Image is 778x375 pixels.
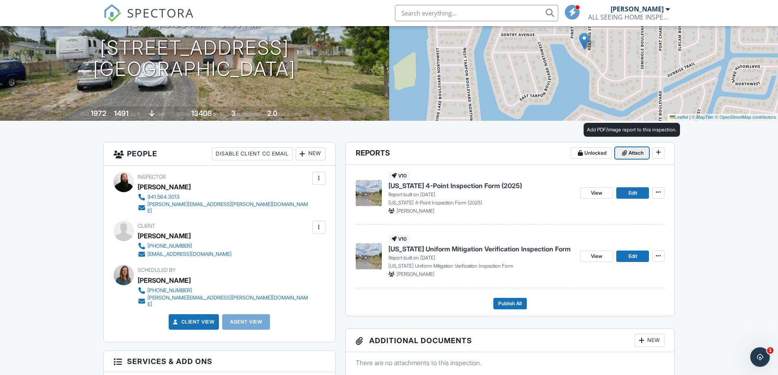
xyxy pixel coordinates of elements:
[80,111,89,117] span: Built
[104,142,335,166] h3: People
[138,181,191,193] div: [PERSON_NAME]
[138,223,155,229] span: Client
[129,18,261,29] h3: [DATE] 9:00 am - 10:30 am
[103,11,194,28] a: SPECTORA
[767,347,774,354] span: 1
[279,111,302,117] span: bathrooms
[212,147,292,160] div: Disable Client CC Email
[147,243,192,249] div: [PHONE_NUMBER]
[611,5,664,13] div: [PERSON_NAME]
[689,115,691,120] span: |
[93,37,296,80] h1: [STREET_ADDRESS] [GEOGRAPHIC_DATA]
[750,347,770,367] iframe: Intercom live chat
[172,318,215,326] a: Client View
[138,267,176,273] span: Scheduled By
[127,4,194,21] span: SPECTORA
[114,109,129,118] div: 1491
[635,334,664,347] div: New
[138,174,166,180] span: Inspector
[579,33,589,49] img: Marker
[138,242,232,250] a: [PHONE_NUMBER]
[138,250,232,258] a: [EMAIL_ADDRESS][DOMAIN_NAME]
[237,111,259,117] span: bedrooms
[138,295,310,308] a: [PERSON_NAME][EMAIL_ADDRESS][PERSON_NAME][DOMAIN_NAME]
[147,194,180,200] div: 941.564.3013
[267,109,277,118] div: 2.0
[104,351,335,372] h3: Services & Add ons
[588,13,670,21] div: ALL SEEING HOME INSPECTION
[138,286,310,295] a: [PHONE_NUMBER]
[715,115,776,120] a: © OpenStreetMap contributors
[138,230,191,242] div: [PERSON_NAME]
[138,274,191,286] div: [PERSON_NAME]
[346,329,675,352] h3: Additional Documents
[231,109,236,118] div: 3
[395,5,558,21] input: Search everything...
[103,4,121,22] img: The Best Home Inspection Software - Spectora
[296,147,325,160] div: New
[147,251,232,257] div: [EMAIL_ADDRESS][DOMAIN_NAME]
[138,201,310,214] a: [PERSON_NAME][EMAIL_ADDRESS][PERSON_NAME][DOMAIN_NAME]
[147,201,310,214] div: [PERSON_NAME][EMAIL_ADDRESS][PERSON_NAME][DOMAIN_NAME]
[670,115,688,120] a: Leaflet
[147,287,192,294] div: [PHONE_NUMBER]
[191,109,212,118] div: 13408
[173,111,190,117] span: Lot Size
[213,111,223,117] span: sq.ft.
[91,109,106,118] div: 1972
[692,115,714,120] a: © MapTiler
[147,295,310,308] div: [PERSON_NAME][EMAIL_ADDRESS][PERSON_NAME][DOMAIN_NAME]
[138,193,310,201] a: 941.564.3013
[356,358,665,367] p: There are no attachments to this inspection.
[156,111,165,117] span: slab
[130,111,141,117] span: sq. ft.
